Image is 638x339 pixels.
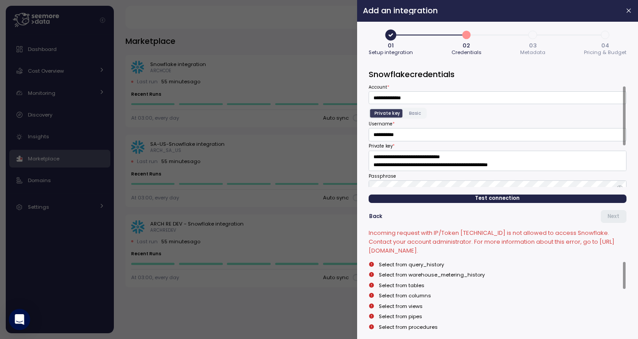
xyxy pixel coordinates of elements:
button: Next [601,210,626,223]
button: Test connection [369,195,626,203]
span: Select from views [379,304,423,309]
span: 3 [525,27,541,43]
span: 02 [463,43,471,48]
span: Metadata [520,50,545,55]
p: Incoming request with IP/Token [TECHNICAL_ID] is not allowed to access Snowflake. Contact your ac... [369,229,626,255]
span: 4 [598,27,613,43]
span: Next [607,210,619,222]
span: Basic [409,110,421,117]
button: Back [369,210,383,223]
button: 01Setup integration [369,27,413,57]
span: Back [369,210,382,222]
span: Select from procedures [379,325,438,330]
button: 303Metadata [520,27,545,57]
span: Pricing & Budget [584,50,626,55]
span: Select from tables [379,283,424,288]
span: 01 [388,43,394,48]
h2: Add an integration [363,7,618,15]
button: 404Pricing & Budget [584,27,626,57]
span: Select from pipes [379,314,422,319]
span: 2 [459,27,474,43]
span: 03 [529,43,537,48]
button: 202Credentials [451,27,482,57]
span: Select from query_history [379,262,444,267]
span: 04 [601,43,609,48]
span: Setup integration [369,50,413,55]
div: Open Intercom Messenger [9,309,30,330]
h3: Snowflake credentials [369,69,626,80]
span: Credentials [451,50,482,55]
span: Private key [374,110,400,117]
span: Test connection [475,195,520,203]
span: Select from columns [379,293,431,298]
span: Select from warehouse_metering_history [379,273,485,277]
